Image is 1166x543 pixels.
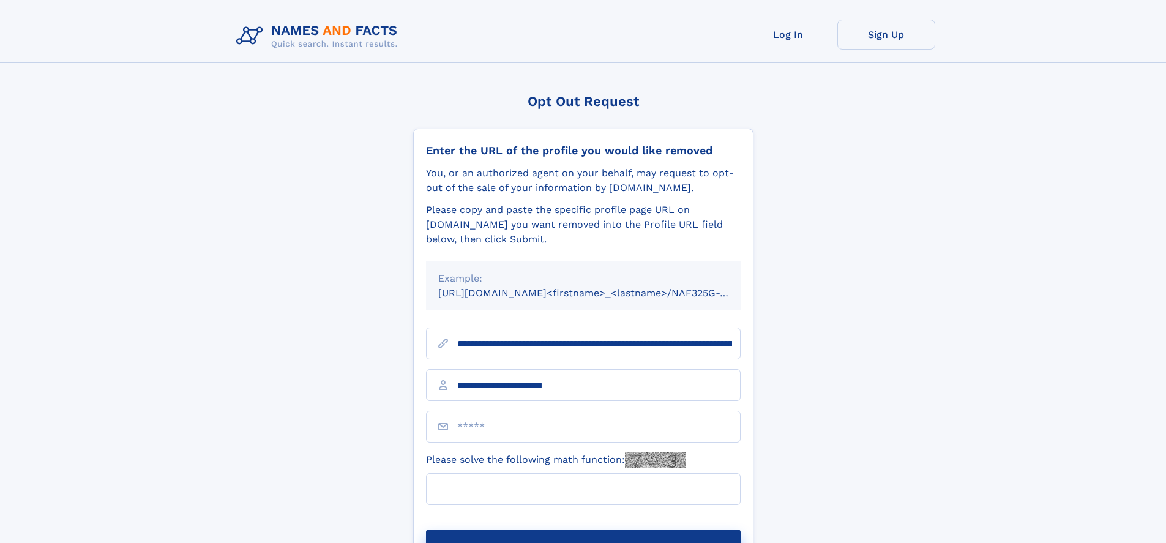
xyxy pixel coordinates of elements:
[739,20,837,50] a: Log In
[413,94,753,109] div: Opt Out Request
[837,20,935,50] a: Sign Up
[426,203,741,247] div: Please copy and paste the specific profile page URL on [DOMAIN_NAME] you want removed into the Pr...
[231,20,408,53] img: Logo Names and Facts
[426,144,741,157] div: Enter the URL of the profile you would like removed
[438,271,728,286] div: Example:
[426,166,741,195] div: You, or an authorized agent on your behalf, may request to opt-out of the sale of your informatio...
[438,287,764,299] small: [URL][DOMAIN_NAME]<firstname>_<lastname>/NAF325G-xxxxxxxx
[426,452,686,468] label: Please solve the following math function:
